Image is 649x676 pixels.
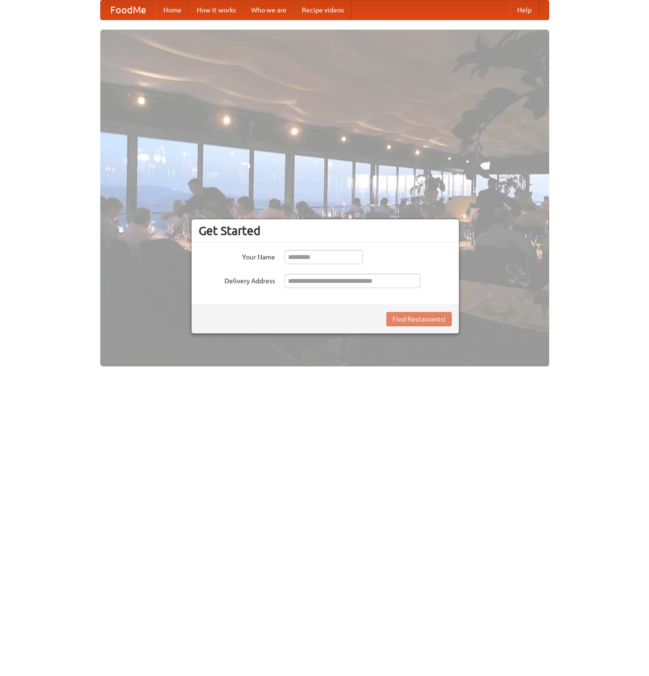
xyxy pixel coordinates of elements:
[199,224,452,238] h3: Get Started
[244,0,294,20] a: Who we are
[156,0,189,20] a: Home
[199,274,275,286] label: Delivery Address
[199,250,275,262] label: Your Name
[510,0,539,20] a: Help
[386,312,452,326] button: Find Restaurants!
[101,0,156,20] a: FoodMe
[294,0,351,20] a: Recipe videos
[189,0,244,20] a: How it works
